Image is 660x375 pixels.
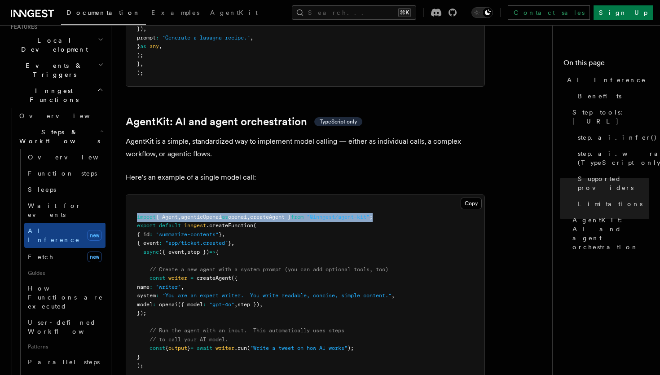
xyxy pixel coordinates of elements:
span: any [150,43,159,49]
span: Overview [28,154,120,161]
span: as [222,214,228,220]
span: as [140,43,146,49]
a: AI Inferencenew [24,223,106,248]
span: writer [216,345,234,351]
span: Benefits [578,92,621,101]
span: => [209,249,216,255]
span: async [143,249,159,255]
span: ({ [231,275,238,281]
span: AI Inference [28,227,80,243]
button: Events & Triggers [7,57,106,83]
a: step.ai.infer() [574,129,649,146]
a: Sleeps [24,181,106,198]
span: { id [137,231,150,238]
span: ); [348,345,354,351]
span: "You are an expert writer. You write readable, concise, simple content." [162,292,392,299]
button: Copy [461,198,482,209]
span: Wait for events [28,202,81,218]
span: Inngest Functions [7,86,97,104]
span: ; [370,214,373,220]
span: , [260,301,263,308]
span: system [137,292,156,299]
a: Supported providers [574,171,649,196]
span: = [190,345,194,351]
a: Examples [146,3,205,24]
span: Documentation [66,9,141,16]
span: step }) [187,249,209,255]
a: Wait for events [24,198,106,223]
a: AgentKit: AI and agent orchestrationTypeScript only [126,115,362,128]
button: Search...⌘K [292,5,416,20]
span: "@inngest/agent-kit" [307,214,370,220]
span: , [250,35,253,41]
span: = [190,275,194,281]
span: import [137,214,156,220]
span: , [159,43,162,49]
span: , [234,301,238,308]
span: createAgent } [250,214,291,220]
button: Inngest Functions [7,83,106,108]
span: output [168,345,187,351]
span: , [392,292,395,299]
span: : [203,301,206,308]
a: Overview [16,108,106,124]
span: , [184,249,187,255]
span: { [216,249,219,255]
a: Limitations [574,196,649,212]
span: : [150,231,153,238]
span: ); [137,52,143,58]
span: AI Inference [567,75,646,84]
span: "Write a tweet on how AI works" [250,345,348,351]
span: Local Development [7,36,98,54]
span: Overview [19,112,112,119]
span: How Functions are executed [28,285,103,310]
span: "gpt-4o" [209,301,234,308]
span: Examples [151,9,199,16]
span: Step tools: [URL] [572,108,649,126]
a: Fetchnew [24,248,106,266]
span: TypeScript only [320,118,357,125]
span: } [137,61,140,67]
span: "Generate a lasagna recipe." [162,35,250,41]
span: new [87,230,102,241]
a: Function steps [24,165,106,181]
span: .createFunction [206,222,253,229]
span: , [140,61,143,67]
span: agenticOpenai [181,214,222,220]
a: step.ai.wrap() (TypeScript only) [574,146,649,171]
span: Patterns [24,340,106,354]
span: }); [137,310,146,316]
a: Sign Up [594,5,653,20]
span: Guides [24,266,106,280]
span: from [291,214,304,220]
span: export [137,222,156,229]
button: Toggle dark mode [471,7,493,18]
span: } [228,240,231,246]
span: Events & Triggers [7,61,98,79]
kbd: ⌘K [398,8,411,17]
span: Parallel steps [28,358,100,366]
span: , [222,231,225,238]
p: Here's an example of a single model call: [126,171,485,184]
span: // Create a new agent with a system prompt (you can add optional tools, too) [150,266,388,273]
span: { Agent [156,214,178,220]
span: { event [137,240,159,246]
span: : [159,240,162,246]
span: ( [247,345,250,351]
span: User-defined Workflows [28,319,109,335]
span: ); [137,362,143,369]
span: step.ai.infer() [578,133,657,142]
span: "writer" [156,284,181,290]
span: openai [159,301,178,308]
span: Fetch [28,253,54,260]
button: Steps & Workflows [16,124,106,149]
span: ( [253,222,256,229]
p: AgentKit is a simple, standardized way to implement model calling — either as individual calls, a... [126,135,485,160]
span: openai [228,214,247,220]
a: Step tools: [URL] [569,104,649,129]
a: AgentKit: AI and agent orchestration [569,212,649,255]
span: Sleeps [28,186,56,193]
span: name [137,284,150,290]
span: writer [168,275,187,281]
a: Documentation [61,3,146,25]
